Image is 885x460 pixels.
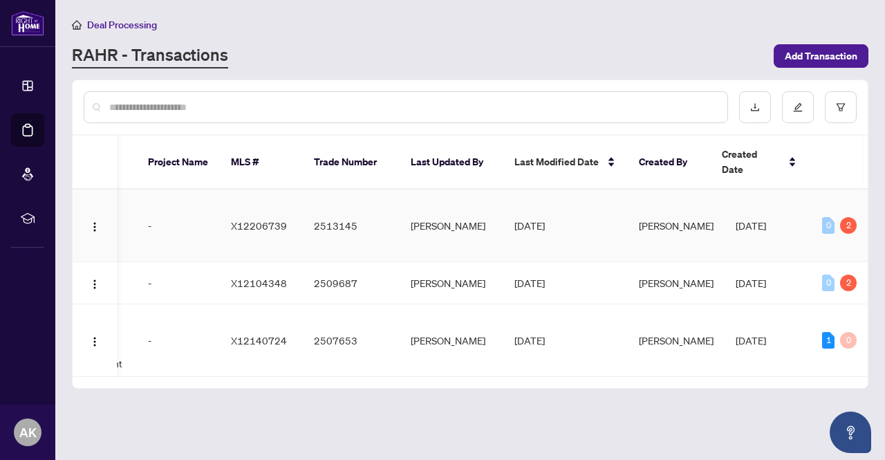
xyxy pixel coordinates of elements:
span: edit [793,102,803,112]
th: MLS # [220,136,303,190]
td: - [137,304,220,377]
th: Project Name [137,136,220,190]
span: [DATE] [736,219,766,232]
th: Last Modified Date [503,136,628,190]
td: 2513145 [303,190,400,262]
th: Created Date [711,136,808,190]
td: - [137,262,220,304]
th: Created By [628,136,711,190]
img: logo [11,10,44,36]
img: Logo [89,221,100,232]
span: [DATE] [514,277,545,289]
button: Open asap [830,412,871,453]
button: filter [825,91,857,123]
span: Add Transaction [785,45,857,67]
div: 0 [840,332,857,349]
a: RAHR - Transactions [72,44,228,68]
span: [DATE] [736,277,766,289]
span: AK [19,423,37,442]
td: 2509687 [303,262,400,304]
span: filter [836,102,846,112]
span: [PERSON_NAME] [639,219,714,232]
th: Last Updated By [400,136,503,190]
span: Created Date [722,147,780,177]
td: [PERSON_NAME] [400,304,503,377]
span: Deal Processing [87,19,157,31]
td: - [137,190,220,262]
span: [DATE] [514,334,545,347]
span: [PERSON_NAME] [639,334,714,347]
button: Logo [84,329,106,351]
span: X12206739 [231,219,287,232]
span: [DATE] [736,334,766,347]
span: [DATE] [514,219,545,232]
td: [PERSON_NAME] [400,262,503,304]
span: home [72,20,82,30]
td: 2507653 [303,304,400,377]
span: Last Modified Date [514,154,599,169]
div: 2 [840,275,857,291]
button: Logo [84,214,106,237]
div: 2 [840,217,857,234]
img: Logo [89,336,100,347]
div: 1 [822,332,835,349]
span: download [750,102,760,112]
button: Logo [84,272,106,294]
img: Logo [89,279,100,290]
td: [PERSON_NAME] [400,190,503,262]
div: 0 [822,217,835,234]
button: download [739,91,771,123]
th: Trade Number [303,136,400,190]
span: [PERSON_NAME] [639,277,714,289]
button: edit [782,91,814,123]
span: X12104348 [231,277,287,289]
button: Add Transaction [774,44,868,68]
span: X12140724 [231,334,287,347]
div: 0 [822,275,835,291]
